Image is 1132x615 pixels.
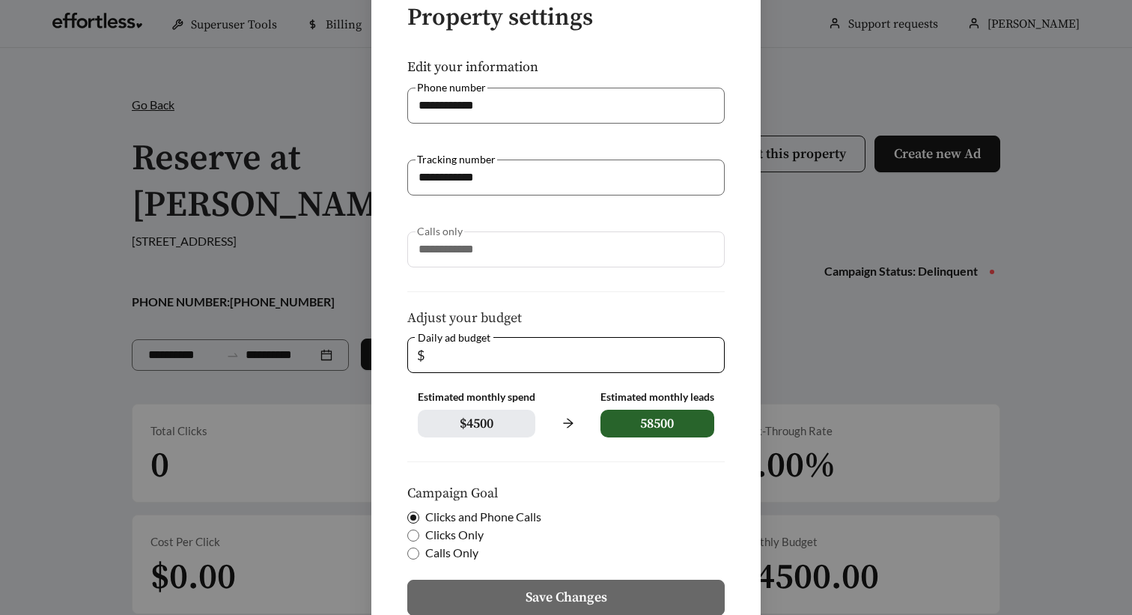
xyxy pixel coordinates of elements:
[553,409,582,437] span: arrow-right
[407,311,725,326] h5: Adjust your budget
[407,486,725,501] h5: Campaign Goal
[419,544,484,562] span: Calls Only
[600,410,714,437] span: 58500
[407,60,725,75] h5: Edit your information
[600,391,714,404] div: Estimated monthly leads
[418,410,535,437] span: $ 4500
[419,526,490,544] span: Clicks Only
[417,338,424,372] span: $
[418,391,535,404] div: Estimated monthly spend
[407,5,725,31] h4: Property settings
[419,508,547,526] span: Clicks and Phone Calls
